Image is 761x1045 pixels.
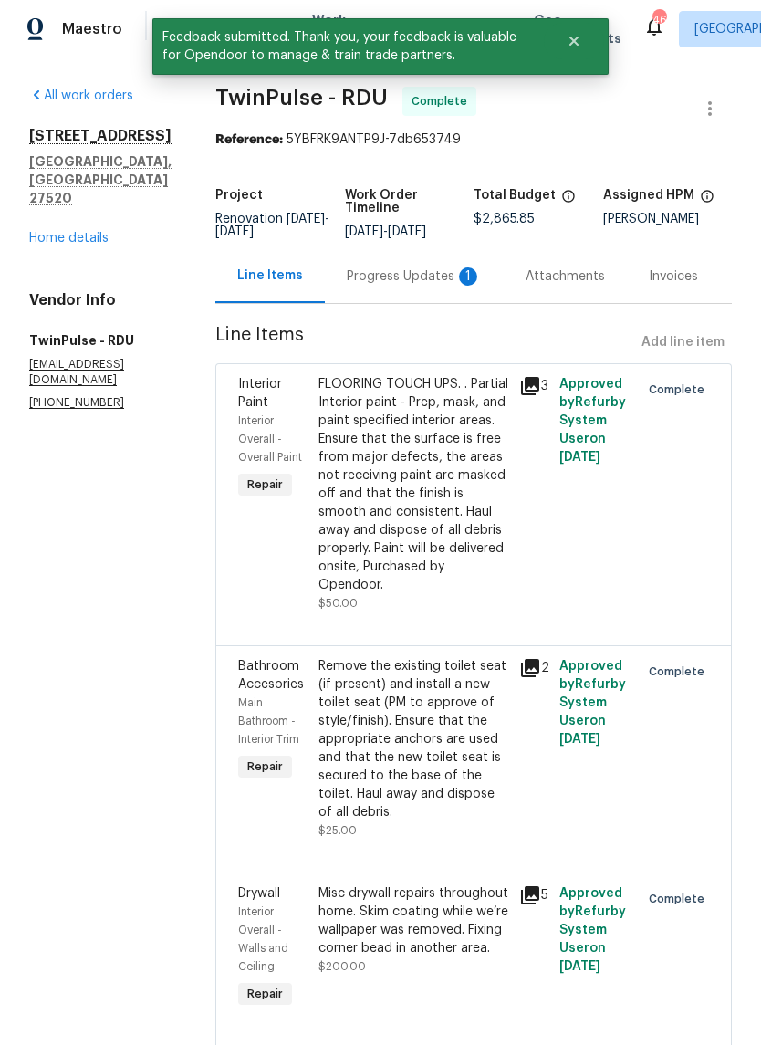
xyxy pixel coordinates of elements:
span: Work Orders [312,11,359,47]
span: Drywall [238,887,280,900]
span: $200.00 [318,961,366,972]
h5: TwinPulse - RDU [29,331,172,350]
span: TwinPulse - RDU [215,87,388,109]
span: Complete [649,890,712,908]
span: $25.00 [318,825,357,836]
h5: Total Budget [474,189,556,202]
span: Geo Assignments [534,11,621,47]
span: Complete [649,381,712,399]
span: Feedback submitted. Thank you, your feedback is valuable for Opendoor to manage & train trade par... [152,18,544,75]
span: Interior Overall - Overall Paint [238,415,302,463]
span: [DATE] [559,960,600,973]
div: 1 [459,267,477,286]
span: The hpm assigned to this work order. [700,189,714,213]
span: Renovation [215,213,329,238]
span: [DATE] [345,225,383,238]
span: [DATE] [388,225,426,238]
span: Line Items [215,326,634,360]
div: Invoices [649,267,698,286]
span: [DATE] [287,213,325,225]
span: The total cost of line items that have been proposed by Opendoor. This sum includes line items th... [561,189,576,213]
span: - [345,225,426,238]
button: Close [544,23,604,59]
span: Repair [240,758,290,776]
span: Main Bathroom - Interior Trim [238,697,299,745]
span: Approved by Refurby System User on [559,660,626,746]
h5: Project [215,189,263,202]
div: Attachments [526,267,605,286]
a: All work orders [29,89,133,102]
span: Maestro [62,20,122,38]
span: $2,865.85 [474,213,535,225]
span: Approved by Refurby System User on [559,887,626,973]
div: Line Items [237,266,303,285]
div: 2 [519,657,548,679]
div: 46 [652,11,665,29]
div: 3 [519,375,548,397]
div: FLOORING TOUCH UPS. . Partial Interior paint - Prep, mask, and paint specified interior areas. En... [318,375,508,594]
span: Interior Paint [238,378,282,409]
div: [PERSON_NAME] [603,213,733,225]
a: Home details [29,232,109,245]
span: [DATE] [559,733,600,746]
span: $50.00 [318,598,358,609]
h5: Work Order Timeline [345,189,474,214]
div: Misc drywall repairs throughout home. Skim coating while we’re wallpaper was removed. Fixing corn... [318,884,508,957]
div: 5 [519,884,548,906]
div: Progress Updates [347,267,482,286]
span: [DATE] [215,225,254,238]
span: Interior Overall - Walls and Ceiling [238,906,288,972]
span: Approved by Refurby System User on [559,378,626,464]
span: Complete [412,92,474,110]
span: Repair [240,985,290,1003]
div: 5YBFRK9ANTP9J-7db653749 [215,131,732,149]
h5: Assigned HPM [603,189,694,202]
div: Remove the existing toilet seat (if present) and install a new toilet seat (PM to approve of styl... [318,657,508,821]
h4: Vendor Info [29,291,172,309]
span: Repair [240,475,290,494]
span: - [215,213,329,238]
span: Bathroom Accesories [238,660,304,691]
b: Reference: [215,133,283,146]
span: [DATE] [559,451,600,464]
span: Complete [649,663,712,681]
